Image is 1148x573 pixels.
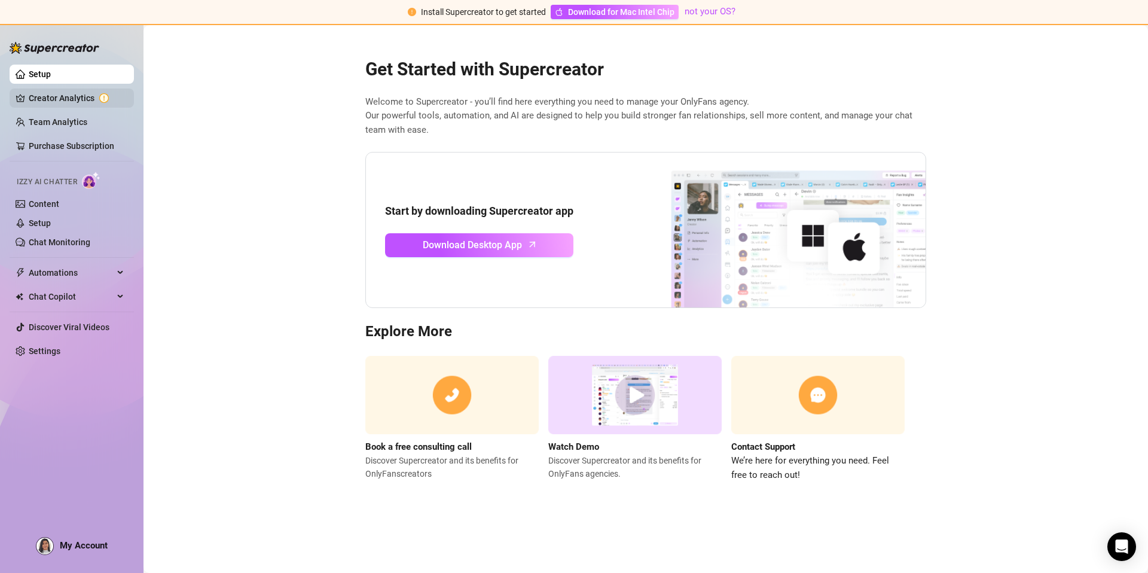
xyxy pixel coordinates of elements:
[568,5,674,19] span: Download for Mac Intel Chip
[548,356,722,482] a: Watch DemoDiscover Supercreator and its benefits for OnlyFans agencies.
[16,268,25,278] span: thunderbolt
[365,356,539,482] a: Book a free consulting callDiscover Supercreator and its benefits for OnlyFanscreators
[29,218,51,228] a: Setup
[16,292,23,301] img: Chat Copilot
[731,441,795,452] strong: Contact Support
[36,538,53,554] img: ALV-UjXxbjf5Ckpn3Q9rZ_ShOledNFRbIz-pvhNocpRODGCYWVRhmnQCsl-WyVwzRieJLOqwmBlJ94HnhjMBmVhPijLPnMGGN...
[685,6,735,17] a: not your OS?
[1107,532,1136,561] div: Open Intercom Messenger
[385,233,573,257] a: Download Desktop Apparrow-up
[82,172,100,189] img: AI Chatter
[29,117,87,127] a: Team Analytics
[731,356,905,434] img: contact support
[29,346,60,356] a: Settings
[29,199,59,209] a: Content
[17,176,77,188] span: Izzy AI Chatter
[365,454,539,480] span: Discover Supercreator and its benefits for OnlyFans creators
[526,237,539,251] span: arrow-up
[365,95,926,138] span: Welcome to Supercreator - you’ll find here everything you need to manage your OnlyFans agency. Ou...
[10,42,99,54] img: logo-BBDzfeDw.svg
[29,141,114,151] a: Purchase Subscription
[29,89,124,108] a: Creator Analytics exclamation-circle
[365,322,926,342] h3: Explore More
[365,58,926,81] h2: Get Started with Supercreator
[548,454,722,480] span: Discover Supercreator and its benefits for OnlyFans agencies.
[731,454,905,482] span: We’re here for everything you need. Feel free to reach out!
[60,540,108,551] span: My Account
[29,69,51,79] a: Setup
[365,356,539,434] img: consulting call
[29,237,90,247] a: Chat Monitoring
[627,153,926,308] img: download app
[385,205,573,217] strong: Start by downloading Supercreator app
[29,322,109,332] a: Discover Viral Videos
[365,441,472,452] strong: Book a free consulting call
[408,8,416,16] span: exclamation-circle
[548,441,599,452] strong: Watch Demo
[421,7,546,17] span: Install Supercreator to get started
[29,287,114,306] span: Chat Copilot
[29,263,114,282] span: Automations
[548,356,722,434] img: supercreator demo
[423,237,522,252] span: Download Desktop App
[551,5,679,19] a: Download for Mac Intel Chip
[555,8,563,16] span: apple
